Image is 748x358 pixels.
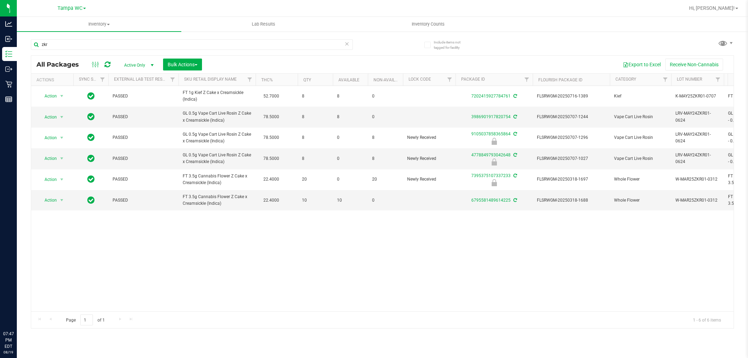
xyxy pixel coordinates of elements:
a: Lab Results [181,17,346,32]
span: W-MAR25ZKR01-0312 [675,197,720,204]
a: THC% [261,77,273,82]
span: 52.7000 [260,91,283,101]
span: 10 [337,197,364,204]
span: 8 [302,114,329,120]
button: Receive Non-Cannabis [665,59,723,70]
span: PASSED [113,93,174,100]
span: Action [38,195,57,205]
span: Sync from Compliance System [512,153,517,157]
a: 9105037858365864 [471,131,511,136]
a: Filter [660,74,671,86]
a: Lock Code [409,77,431,82]
span: 0 [337,134,364,141]
span: 22.4000 [260,195,283,205]
input: 1 [80,315,93,325]
a: Sku Retail Display Name [184,77,237,82]
a: Filter [244,74,256,86]
span: Action [38,154,57,163]
span: 0 [337,176,364,183]
span: 8 [302,134,329,141]
span: In Sync [87,154,95,163]
span: Action [38,91,57,101]
inline-svg: Outbound [5,66,12,73]
span: Page of 1 [60,315,110,325]
a: Available [338,77,359,82]
span: 78.5000 [260,112,283,122]
span: Lab Results [242,21,285,27]
span: PASSED [113,176,174,183]
span: FT 3.5g Cannabis Flower Z Cake x Creamsickle (Indica) [183,173,251,186]
a: 7202415927784761 [471,94,511,99]
span: 8 [337,114,364,120]
span: Vape Cart Live Rosin [614,114,667,120]
a: Category [615,77,636,82]
a: 7395375107337233 [471,173,511,178]
span: select [58,175,66,184]
inline-svg: Inbound [5,35,12,42]
span: 20 [302,176,329,183]
a: Lot Number [677,77,702,82]
span: In Sync [87,133,95,142]
span: select [58,133,66,143]
span: 8 [372,134,399,141]
span: Sync from Compliance System [512,94,517,99]
span: FT 3.5g Cannabis Flower Z Cake x Creamsickle (Indica) [183,194,251,207]
span: Hi, [PERSON_NAME]! [689,5,735,11]
span: 78.5000 [260,133,283,143]
p: 08/19 [3,350,14,355]
span: Sync from Compliance System [512,198,517,203]
span: Sync from Compliance System [512,173,517,178]
span: FLSRWGM-20250318-1688 [537,197,606,204]
span: In Sync [87,195,95,205]
span: In Sync [87,91,95,101]
a: Sync Status [79,77,106,82]
button: Bulk Actions [163,59,202,70]
iframe: Resource center [7,302,28,323]
span: PASSED [113,155,174,162]
span: PASSED [113,134,174,141]
span: select [58,91,66,101]
span: PASSED [113,114,174,120]
span: W-MAR25ZKR01-0312 [675,176,720,183]
a: 3986901917820754 [471,114,511,119]
span: FLSRWGM-20250707-1244 [537,114,606,120]
span: Kief [614,93,667,100]
a: Inventory [17,17,181,32]
a: Non-Available [373,77,405,82]
span: Vape Cart Live Rosin [614,155,667,162]
inline-svg: Analytics [5,20,12,27]
a: Qty [303,77,311,82]
span: select [58,195,66,205]
a: Inventory Counts [346,17,510,32]
span: FLSRWGM-20250707-1296 [537,134,606,141]
span: Inventory [17,21,181,27]
span: 22.4000 [260,174,283,184]
div: Newly Received [454,158,534,166]
a: Flourish Package ID [538,77,582,82]
span: Newly Received [407,155,451,162]
span: FLSRWGM-20250707-1027 [537,155,606,162]
span: GL 0.5g Vape Cart Live Rosin Z Cake x Creamsickle (Indica) [183,152,251,165]
span: Sync from Compliance System [512,131,517,136]
div: Actions [36,77,70,82]
span: In Sync [87,112,95,122]
span: Action [38,112,57,122]
span: 1 - 6 of 6 items [687,315,727,325]
div: Newly Received [454,138,534,145]
span: 10 [302,197,329,204]
span: Include items not tagged for facility [434,40,469,50]
span: 0 [372,93,399,100]
span: Newly Received [407,176,451,183]
span: All Packages [36,61,86,68]
span: Sync from Compliance System [512,114,517,119]
span: LRV-MAY24ZKR01-0624 [675,152,720,165]
span: 8 [302,93,329,100]
span: In Sync [87,174,95,184]
span: FLSRWGM-20250318-1697 [537,176,606,183]
span: Tampa WC [58,5,82,11]
input: Search Package ID, Item Name, SKU, Lot or Part Number... [31,39,353,50]
span: K-MAY25ZKR01-0707 [675,93,720,100]
a: 4778849793042648 [471,153,511,157]
a: Filter [167,74,178,86]
span: FT 1g Kief Z Cake x Creamsickle (Indica) [183,89,251,103]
